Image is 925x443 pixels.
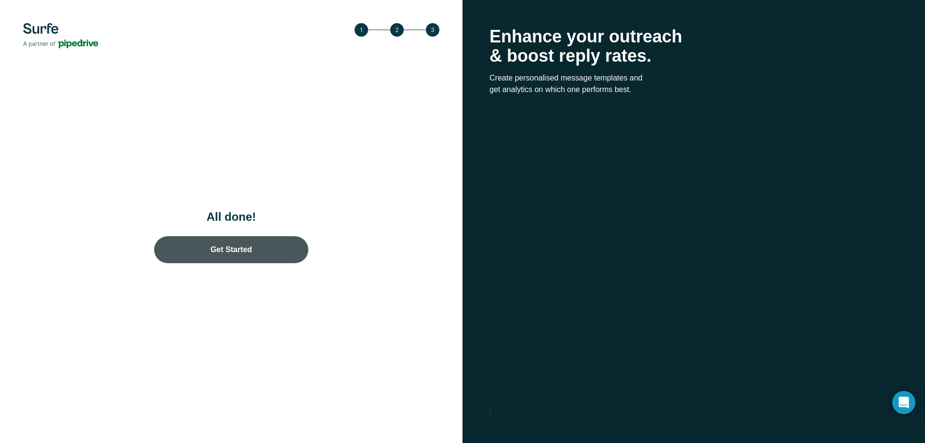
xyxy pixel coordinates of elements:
[489,72,898,84] p: Create personalised message templates and
[489,27,898,46] p: Enhance your outreach
[154,236,308,263] a: Get Started
[489,84,898,95] p: get analytics on which one performs best.
[892,391,915,414] div: Open Intercom Messenger
[135,209,328,225] h1: All done!
[23,23,98,48] img: Surfe's logo
[355,23,439,37] img: Step 3
[489,46,898,66] p: & boost reply rates.
[540,156,848,344] iframe: Get started: Pipedrive LinkedIn integration with Surfe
